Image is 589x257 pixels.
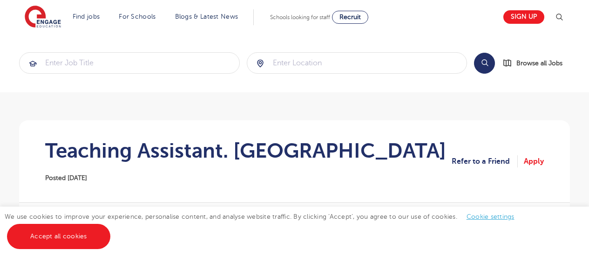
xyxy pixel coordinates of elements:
a: For Schools [119,13,156,20]
span: Schools looking for staff [270,14,330,21]
div: Submit [247,52,467,74]
a: Accept all cookies [7,224,110,249]
input: Submit [20,53,239,73]
span: We use cookies to improve your experience, personalise content, and analyse website traffic. By c... [5,213,524,240]
a: Find jobs [73,13,100,20]
h1: Teaching Assistant. [GEOGRAPHIC_DATA] [45,139,446,162]
a: Blogs & Latest News [175,13,238,20]
span: Browse all Jobs [516,58,562,69]
button: Search [474,53,495,74]
a: Browse all Jobs [502,58,570,69]
div: Submit [19,52,240,74]
a: Cookie settings [467,213,515,220]
span: Posted [DATE] [45,174,87,181]
span: Recruit [339,14,361,21]
img: Engage Education [25,6,61,29]
a: Apply [524,155,544,167]
a: Recruit [332,11,368,24]
a: Sign up [503,10,544,24]
a: Refer to a Friend [452,155,518,167]
input: Submit [247,53,467,73]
